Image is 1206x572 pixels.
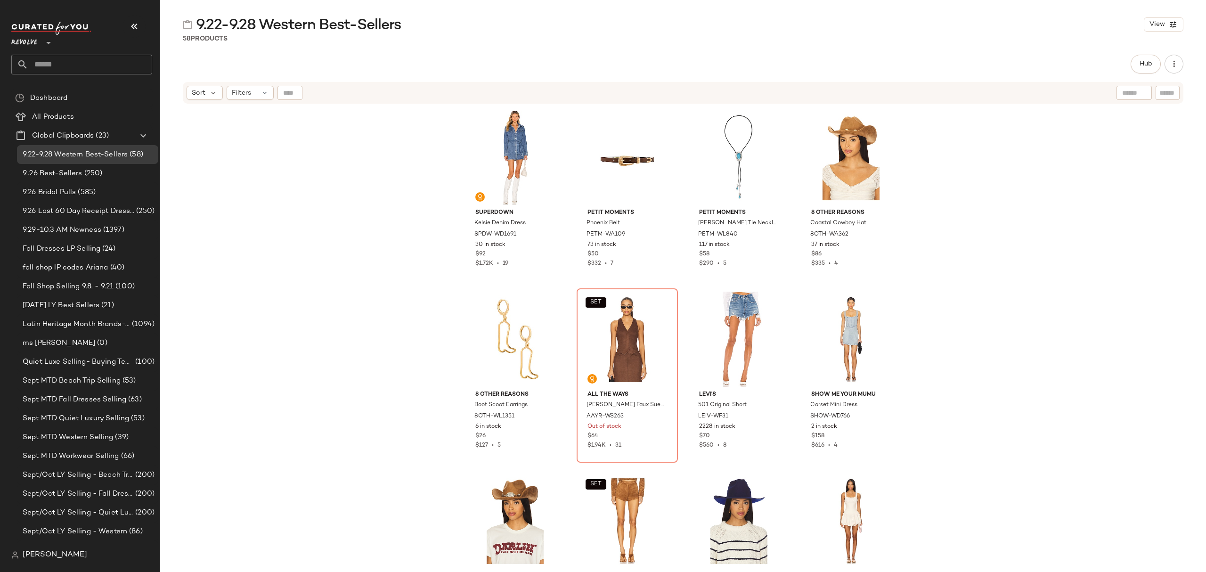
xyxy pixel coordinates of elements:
span: (585) [76,187,96,198]
span: 8 Other Reasons [811,209,891,217]
span: $86 [811,250,822,259]
span: (200) [133,545,154,556]
span: $1.94K [587,442,606,449]
span: Fall Dresses LP Selling [23,244,100,254]
span: [DATE] LY Best Sellers [23,300,99,311]
span: Global Clipboards [32,131,94,141]
span: Coastal Cowboy Hat [810,219,866,228]
span: 9..26 Best-Sellers [23,168,82,179]
span: (23) [94,131,109,141]
span: 8OTH-WL1351 [474,412,514,421]
span: (200) [133,507,155,518]
img: svg%3e [477,194,483,200]
span: • [824,442,834,449]
span: AAYR-WS263 [587,412,624,421]
span: (0) [95,338,107,349]
span: (53) [121,376,136,386]
img: svg%3e [183,20,192,29]
span: (200) [133,489,155,499]
button: Hub [1131,55,1161,74]
img: LEIV-WF31_V1.jpg [692,292,786,387]
img: SHOW-WD766_V1.jpg [804,292,898,387]
button: SET [586,479,606,490]
span: Sept/Oct LY Selling - Western [23,526,127,537]
span: Sept MTD Beach Trip Selling [23,376,121,386]
span: (100) [133,357,155,368]
span: $26 [475,432,486,441]
span: ALL THE WAYS [587,391,667,399]
span: fall shop lP codes Ariana [23,262,108,273]
img: svg%3e [11,551,19,559]
span: 8 Other Reasons [475,391,555,399]
span: [PERSON_NAME] Faux Suede Vest [587,401,666,409]
button: SET [586,297,606,308]
span: Sept MTD Western Selling [23,432,113,443]
span: $1.72K [475,261,493,267]
span: Sept/Oct LY Selling - Quiet Luxe [23,507,133,518]
span: 5 [497,442,501,449]
span: (200) [133,470,155,481]
span: 30 in stock [475,241,505,249]
span: (250) [134,206,155,217]
span: 4 [834,261,838,267]
img: SPDW-WD1691_V1.jpg [468,110,562,205]
span: Fall Shop Selling 9.8. - 9.21 [23,281,114,292]
span: [PERSON_NAME] Tie Necklace [698,219,778,228]
span: Sort [192,88,205,98]
span: • [606,442,615,449]
span: (63) [126,394,142,405]
img: svg%3e [15,93,24,103]
span: (250) [82,168,103,179]
span: Sept MTD Fall Dresses Selling [23,394,126,405]
img: 8OTH-WA362_V1.jpg [804,110,898,205]
span: Sept MTD Quiet Luxury Selling [23,413,129,424]
span: 8OTH-WA362 [810,230,848,239]
img: PETM-WL840_V1.jpg [692,110,786,205]
span: Phoenix Belt [587,219,620,228]
span: Filters [232,88,251,98]
span: (1094) [130,319,155,330]
span: 9.29-10.3 AM Newness [23,225,101,236]
span: Dashboard [30,93,67,104]
span: PETM-WL840 [698,230,738,239]
span: Sept/Oct LY Selling - Beach Trip [23,470,133,481]
span: (21) [99,300,114,311]
span: 9.26 Last 60 Day Receipt Dresses Selling [23,206,134,217]
span: SET [590,299,602,306]
img: MOTO-WD472_V1.jpg [804,474,898,569]
span: LEVI'S [699,391,779,399]
span: $335 [811,261,825,267]
span: (58) [128,149,143,160]
span: 9.22-9.28 Western Best-Sellers [196,16,401,35]
span: LEIV-WF31 [698,412,728,421]
img: PETM-WA109_V1.jpg [580,110,675,205]
span: View [1149,21,1165,28]
span: $332 [587,261,601,267]
span: (1397) [101,225,124,236]
span: Revolve [11,32,37,49]
span: $290 [699,261,714,267]
span: 9.26 Bridal Pulls [23,187,76,198]
button: View [1144,17,1183,32]
span: All Products [32,112,74,123]
span: SHOW-WD766 [810,412,850,421]
img: svg%3e [589,376,595,382]
span: superdown [475,209,555,217]
span: Sept/Oct LY Selling - Fall Dresses [23,489,133,499]
span: Sept MTD Workwear Selling [23,451,119,462]
span: Show Me Your Mumu [811,391,891,399]
span: 6 in stock [475,423,501,431]
span: 31 [615,442,621,449]
img: cfy_white_logo.C9jOOHJF.svg [11,22,91,35]
img: AAYR-WS263_V1.jpg [580,292,675,387]
span: $50 [587,250,599,259]
span: • [825,261,834,267]
img: AMAN-WF235_V1.jpg [580,474,675,569]
span: petit moments [587,209,667,217]
span: (100) [114,281,135,292]
span: $616 [811,442,824,449]
span: 501 Original Short [698,401,747,409]
span: 5 [723,261,726,267]
span: Boot Scoot Earrings [474,401,528,409]
div: Products [183,34,228,44]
